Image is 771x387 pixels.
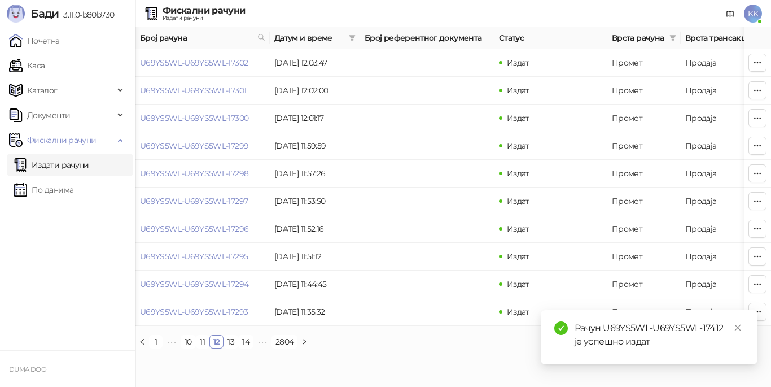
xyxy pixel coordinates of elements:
[224,336,238,348] a: 13
[270,188,360,215] td: [DATE] 11:53:50
[59,10,114,20] span: 3.11.0-b80b730
[140,85,246,95] a: U69YS5WL-U69YS5WL-17301
[507,224,529,234] span: Издат
[607,27,681,49] th: Врста рачуна
[494,27,607,49] th: Статус
[253,335,271,349] span: •••
[734,324,742,332] span: close
[270,160,360,188] td: [DATE] 11:57:26
[140,32,253,44] span: Број рачуна
[140,224,248,234] a: U69YS5WL-U69YS5WL-17296
[209,335,224,349] li: 12
[721,5,739,23] a: Документација
[135,243,270,271] td: U69YS5WL-U69YS5WL-17295
[9,54,45,77] a: Каса
[181,335,196,349] li: 10
[507,168,529,179] span: Издат
[507,85,529,95] span: Издат
[607,298,681,326] td: Промет
[140,251,248,262] a: U69YS5WL-U69YS5WL-17295
[274,32,344,44] span: Датум и време
[360,27,494,49] th: Број референтног документа
[135,27,270,49] th: Број рачуна
[270,243,360,271] td: [DATE] 11:51:12
[667,29,678,46] span: filter
[607,271,681,298] td: Промет
[196,336,209,348] a: 11
[271,335,297,349] li: 2804
[744,5,762,23] span: KK
[301,338,308,345] span: right
[140,58,248,68] a: U69YS5WL-U69YS5WL-17302
[612,32,665,44] span: Врста рачуна
[507,279,529,289] span: Издат
[224,335,238,349] li: 13
[9,29,60,52] a: Почетна
[607,215,681,243] td: Промет
[297,335,311,349] button: right
[731,321,744,334] a: Close
[135,188,270,215] td: U69YS5WL-U69YS5WL-17297
[669,34,676,41] span: filter
[9,366,46,373] small: DUMA DOO
[575,321,744,349] div: Рачун U69YS5WL-U69YS5WL-17412 је успешно издат
[135,298,270,326] td: U69YS5WL-U69YS5WL-17293
[139,338,146,345] span: left
[554,321,568,335] span: check-circle
[607,160,681,188] td: Промет
[135,215,270,243] td: U69YS5WL-U69YS5WL-17296
[135,160,270,188] td: U69YS5WL-U69YS5WL-17298
[7,5,25,23] img: Logo
[27,104,70,127] span: Документи
[347,29,358,46] span: filter
[607,105,681,132] td: Промет
[239,336,253,348] a: 14
[140,279,248,289] a: U69YS5WL-U69YS5WL-17294
[135,132,270,160] td: U69YS5WL-U69YS5WL-17299
[14,179,73,201] a: По данима
[140,113,248,123] a: U69YS5WL-U69YS5WL-17300
[349,34,356,41] span: filter
[685,32,761,44] span: Врста трансакције
[270,298,360,326] td: [DATE] 11:35:32
[135,105,270,132] td: U69YS5WL-U69YS5WL-17300
[163,6,245,15] div: Фискални рачуни
[181,336,195,348] a: 10
[507,251,529,262] span: Издат
[27,129,96,151] span: Фискални рачуни
[30,7,59,20] span: Бади
[27,79,58,102] span: Каталог
[607,77,681,105] td: Промет
[507,58,529,68] span: Издат
[135,335,149,349] li: Претходна страна
[297,335,311,349] li: Следећа страна
[163,335,181,349] li: Претходних 5 Страна
[135,77,270,105] td: U69YS5WL-U69YS5WL-17301
[140,168,248,179] a: U69YS5WL-U69YS5WL-17298
[140,141,248,151] a: U69YS5WL-U69YS5WL-17299
[607,132,681,160] td: Промет
[607,243,681,271] td: Промет
[149,335,163,349] li: 1
[253,335,271,349] li: Следећих 5 Страна
[140,196,248,206] a: U69YS5WL-U69YS5WL-17297
[607,188,681,215] td: Промет
[507,141,529,151] span: Издат
[135,271,270,298] td: U69YS5WL-U69YS5WL-17294
[270,215,360,243] td: [DATE] 11:52:16
[507,113,529,123] span: Издат
[140,307,248,317] a: U69YS5WL-U69YS5WL-17293
[270,105,360,132] td: [DATE] 12:01:17
[270,49,360,77] td: [DATE] 12:03:47
[14,154,89,176] a: Издати рачуни
[163,335,181,349] span: •••
[238,335,253,349] li: 14
[607,49,681,77] td: Промет
[210,336,224,348] a: 12
[507,307,529,317] span: Издат
[507,196,529,206] span: Издат
[135,49,270,77] td: U69YS5WL-U69YS5WL-17302
[135,335,149,349] button: left
[270,132,360,160] td: [DATE] 11:59:59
